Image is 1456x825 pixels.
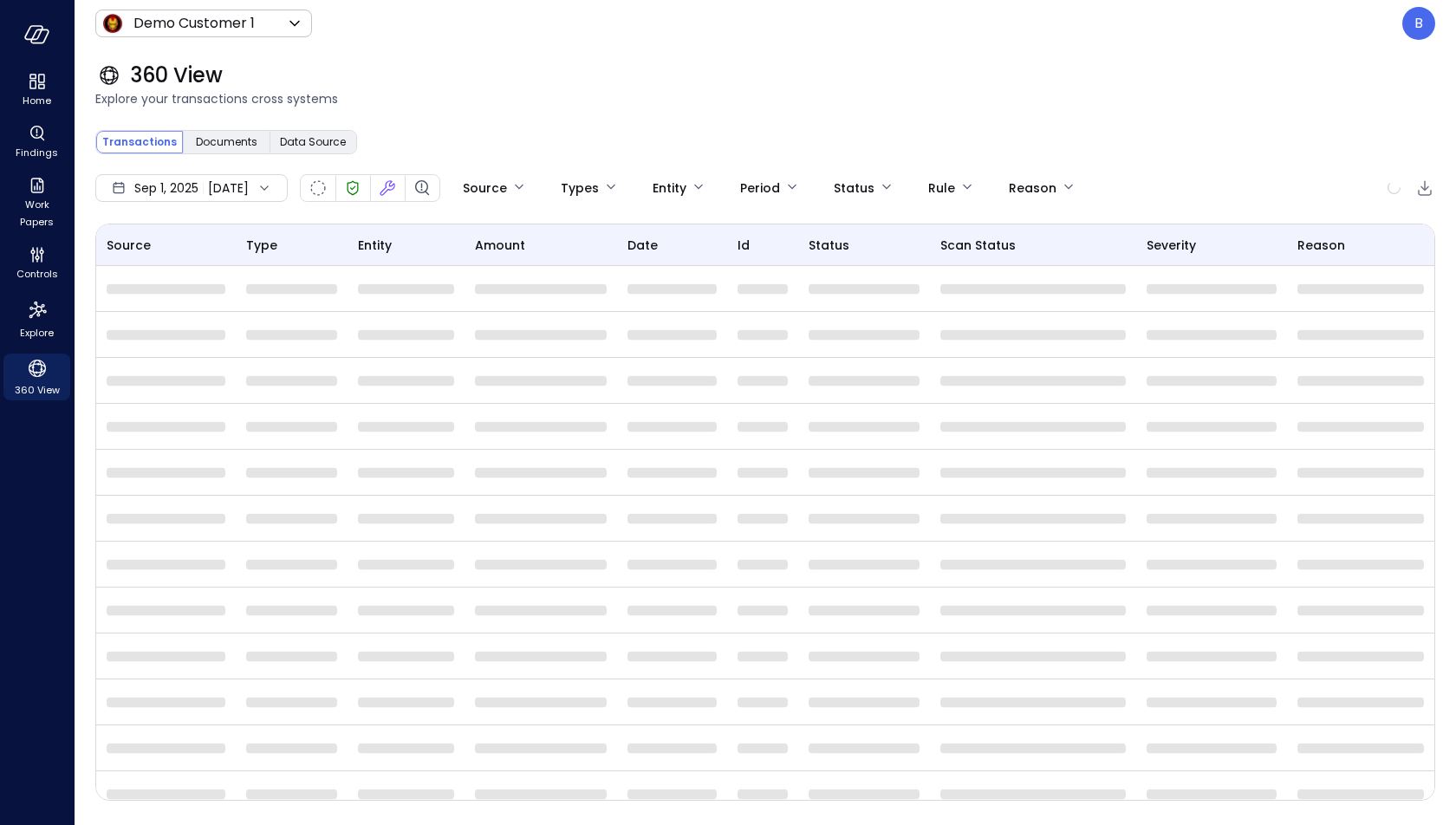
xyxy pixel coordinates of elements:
p: B [1414,13,1423,34]
div: Boaz [1402,7,1435,40]
div: Status [834,173,874,203]
div: Controls [3,243,70,284]
span: amount [475,236,525,255]
span: Sep 1, 2025 [134,179,198,198]
div: Finding [412,178,432,198]
div: Reason [1009,173,1056,203]
div: Work Papers [3,173,70,232]
span: Transactions [102,133,177,151]
span: Data Source [280,133,346,151]
span: Explore [20,324,54,341]
div: Entity [653,173,686,203]
span: Type [246,236,277,255]
span: date [627,236,658,255]
span: Scan Status [940,236,1016,255]
p: Demo Customer 1 [133,13,255,34]
div: Findings [3,121,70,163]
span: entity [358,236,392,255]
span: id [738,236,750,255]
span: Findings [16,144,58,161]
div: Verified [342,178,363,198]
span: Controls [16,265,58,283]
div: Fixed [377,178,398,198]
span: Severity [1147,236,1196,255]
div: 360 View [3,354,70,400]
span: Source [107,236,151,255]
span: Documents [196,133,257,151]
span: 360 View [130,62,223,89]
span: Home [23,92,51,109]
div: Source [463,173,507,203]
div: Types [561,173,599,203]
span: Reason [1297,236,1345,255]
div: Not Scanned [310,180,326,196]
div: Home [3,69,70,111]
span: status [809,236,849,255]
img: Icon [102,13,123,34]
span: Work Papers [10,196,63,231]
span: 360 View [15,381,60,399]
div: Rule [928,173,955,203]
span: calculating... [1388,181,1401,194]
span: Explore your transactions cross systems [95,89,1435,108]
div: Explore [3,295,70,343]
div: Period [740,173,780,203]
